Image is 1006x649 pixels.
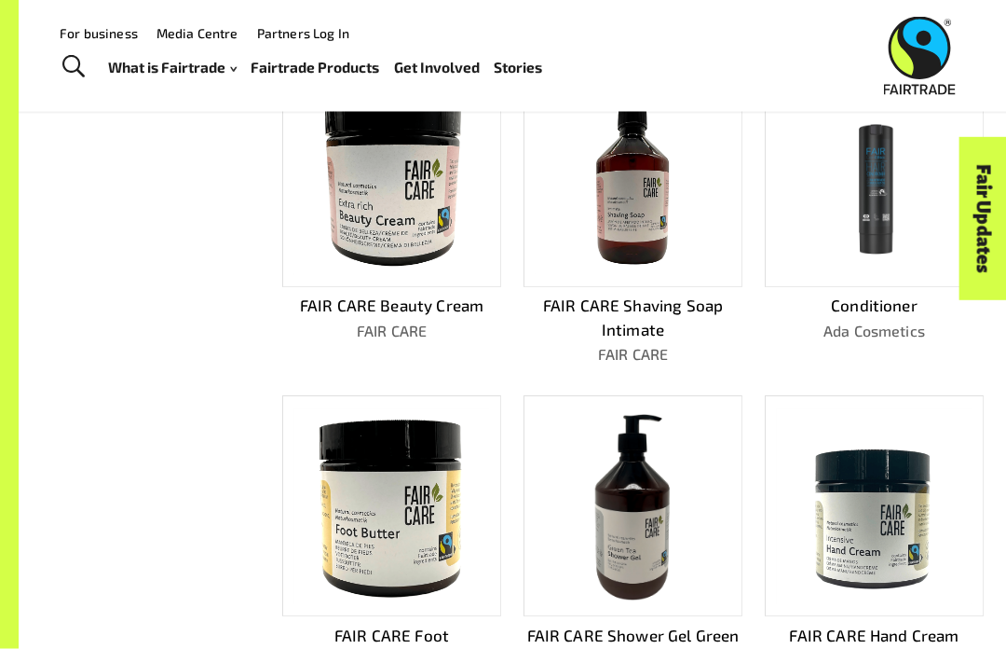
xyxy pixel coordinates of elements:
[257,25,349,41] a: Partners Log In
[523,344,742,366] p: FAIR CARE
[108,54,237,80] a: What is Fairtrade
[523,295,742,342] p: FAIR CARE Shaving Soap Intimate
[765,295,984,319] p: Conditioner
[282,67,501,367] a: FAIR CARE Beauty CreamFAIR CARE
[523,67,742,367] a: FAIR CARE Shaving Soap IntimateFAIR CARE
[60,25,138,41] a: For business
[394,54,480,80] a: Get Involved
[884,17,956,95] img: Fairtrade Australia New Zealand logo
[494,54,542,80] a: Stories
[765,67,984,367] a: ConditionerAda Cosmetics
[282,321,501,343] p: FAIR CARE
[50,44,96,90] a: Toggle Search
[251,54,379,80] a: Fairtrade Products
[282,295,501,319] p: FAIR CARE Beauty Cream
[156,25,238,41] a: Media Centre
[765,321,984,343] p: Ada Cosmetics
